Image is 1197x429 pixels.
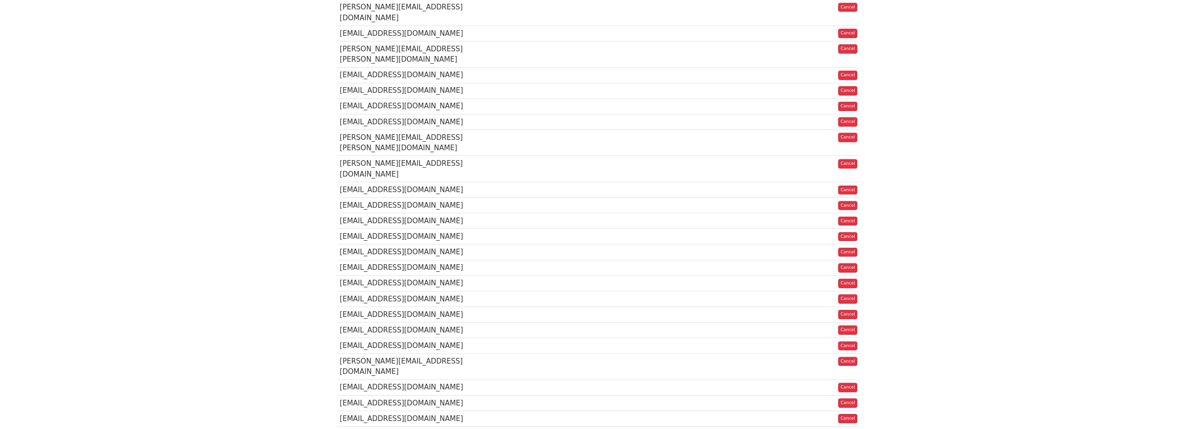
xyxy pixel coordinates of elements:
td: [EMAIL_ADDRESS][DOMAIN_NAME] [338,411,484,426]
td: [PERSON_NAME][EMAIL_ADDRESS][DOMAIN_NAME] [338,156,484,182]
a: Cancel [838,383,857,392]
a: Cancel [838,44,857,54]
a: Cancel [838,294,857,304]
td: [EMAIL_ADDRESS][DOMAIN_NAME] [338,25,484,41]
a: Cancel [838,248,857,257]
a: Cancel [838,310,857,319]
a: Cancel [838,279,857,288]
a: Cancel [838,414,857,423]
a: Cancel [838,159,857,169]
td: [EMAIL_ADDRESS][DOMAIN_NAME] [338,83,484,98]
a: Cancel [838,398,857,408]
td: [EMAIL_ADDRESS][DOMAIN_NAME] [338,198,484,213]
a: Cancel [838,102,857,111]
a: Cancel [838,117,857,127]
a: Cancel [838,325,857,335]
a: Cancel [838,232,857,242]
td: [EMAIL_ADDRESS][DOMAIN_NAME] [338,98,484,114]
td: [EMAIL_ADDRESS][DOMAIN_NAME] [338,380,484,395]
td: [EMAIL_ADDRESS][DOMAIN_NAME] [338,395,484,411]
td: [EMAIL_ADDRESS][DOMAIN_NAME] [338,291,484,307]
td: [EMAIL_ADDRESS][DOMAIN_NAME] [338,260,484,275]
a: Cancel [838,341,857,351]
div: 채팅 위젯 [1150,384,1197,429]
td: [EMAIL_ADDRESS][DOMAIN_NAME] [338,275,484,291]
td: [EMAIL_ADDRESS][DOMAIN_NAME] [338,229,484,244]
td: [EMAIL_ADDRESS][DOMAIN_NAME] [338,67,484,83]
a: Cancel [838,186,857,195]
td: [EMAIL_ADDRESS][DOMAIN_NAME] [338,213,484,229]
td: [EMAIL_ADDRESS][DOMAIN_NAME] [338,322,484,338]
td: [EMAIL_ADDRESS][DOMAIN_NAME] [338,114,484,130]
iframe: Chat Widget [1150,384,1197,429]
a: Cancel [838,3,857,12]
a: Cancel [838,29,857,38]
td: [EMAIL_ADDRESS][DOMAIN_NAME] [338,338,484,354]
a: Cancel [838,133,857,142]
a: Cancel [838,86,857,96]
td: [EMAIL_ADDRESS][DOMAIN_NAME] [338,182,484,198]
td: [EMAIL_ADDRESS][DOMAIN_NAME] [338,244,484,260]
a: Cancel [838,201,857,210]
td: [PERSON_NAME][EMAIL_ADDRESS][PERSON_NAME][DOMAIN_NAME] [338,130,484,156]
a: Cancel [838,217,857,226]
td: [PERSON_NAME][EMAIL_ADDRESS][DOMAIN_NAME] [338,354,484,380]
a: Cancel [838,263,857,273]
td: [EMAIL_ADDRESS][DOMAIN_NAME] [338,307,484,322]
a: Cancel [838,71,857,80]
a: Cancel [838,357,857,366]
td: [PERSON_NAME][EMAIL_ADDRESS][PERSON_NAME][DOMAIN_NAME] [338,41,484,67]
